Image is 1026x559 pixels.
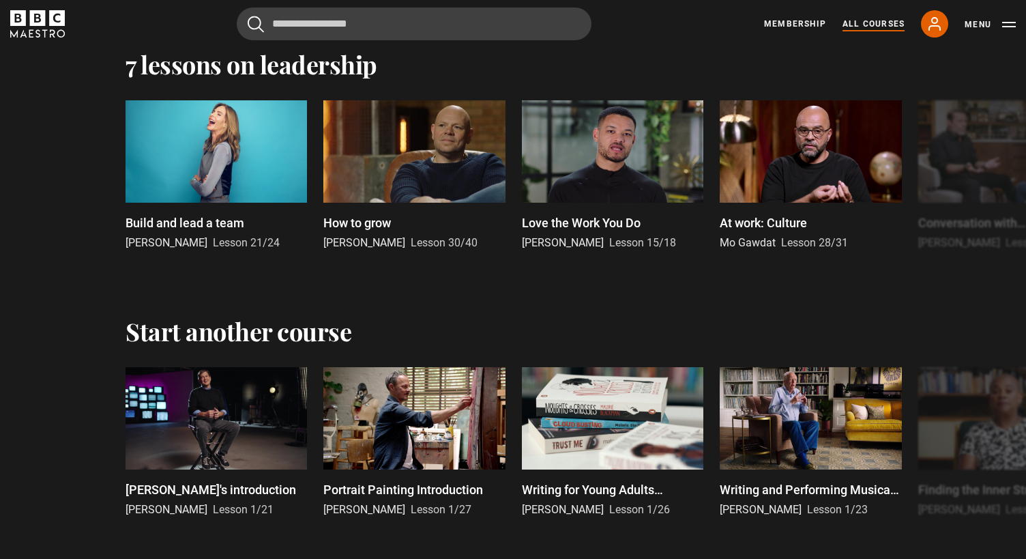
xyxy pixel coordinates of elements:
[248,16,264,33] button: Submit the search query
[126,236,207,249] span: [PERSON_NAME]
[323,367,505,518] a: Portrait Painting Introduction [PERSON_NAME] Lesson 1/27
[522,236,604,249] span: [PERSON_NAME]
[213,236,280,249] span: Lesson 21/24
[918,503,1000,516] span: [PERSON_NAME]
[323,481,483,499] p: Portrait Painting Introduction
[411,236,478,249] span: Lesson 30/40
[10,10,65,38] svg: BBC Maestro
[323,214,391,232] p: How to grow
[764,18,826,30] a: Membership
[918,236,1000,249] span: [PERSON_NAME]
[522,503,604,516] span: [PERSON_NAME]
[237,8,591,40] input: Search
[781,236,848,249] span: Lesson 28/31
[522,214,641,232] p: Love the Work You Do
[720,503,802,516] span: [PERSON_NAME]
[126,317,351,345] h2: Start another course
[323,100,505,251] a: How to grow [PERSON_NAME] Lesson 30/40
[126,503,207,516] span: [PERSON_NAME]
[965,18,1016,31] button: Toggle navigation
[720,236,776,249] span: Mo Gawdat
[522,481,703,499] p: Writing for Young Adults Introduction
[807,503,868,516] span: Lesson 1/23
[126,214,244,232] p: Build and lead a team
[720,100,901,251] a: At work: Culture Mo Gawdat Lesson 28/31
[720,367,901,518] a: Writing and Performing Musical Theatre Introduction [PERSON_NAME] Lesson 1/23
[720,214,807,232] p: At work: Culture
[323,236,405,249] span: [PERSON_NAME]
[126,50,377,78] h2: 7 lessons on leadership
[126,367,307,518] a: [PERSON_NAME]'s introduction [PERSON_NAME] Lesson 1/21
[522,100,703,251] a: Love the Work You Do [PERSON_NAME] Lesson 15/18
[323,503,405,516] span: [PERSON_NAME]
[213,503,274,516] span: Lesson 1/21
[411,503,471,516] span: Lesson 1/27
[842,18,905,30] a: All Courses
[522,367,703,518] a: Writing for Young Adults Introduction [PERSON_NAME] Lesson 1/26
[609,236,676,249] span: Lesson 15/18
[126,100,307,251] a: Build and lead a team [PERSON_NAME] Lesson 21/24
[720,481,901,499] p: Writing and Performing Musical Theatre Introduction
[609,503,670,516] span: Lesson 1/26
[126,481,296,499] p: [PERSON_NAME]'s introduction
